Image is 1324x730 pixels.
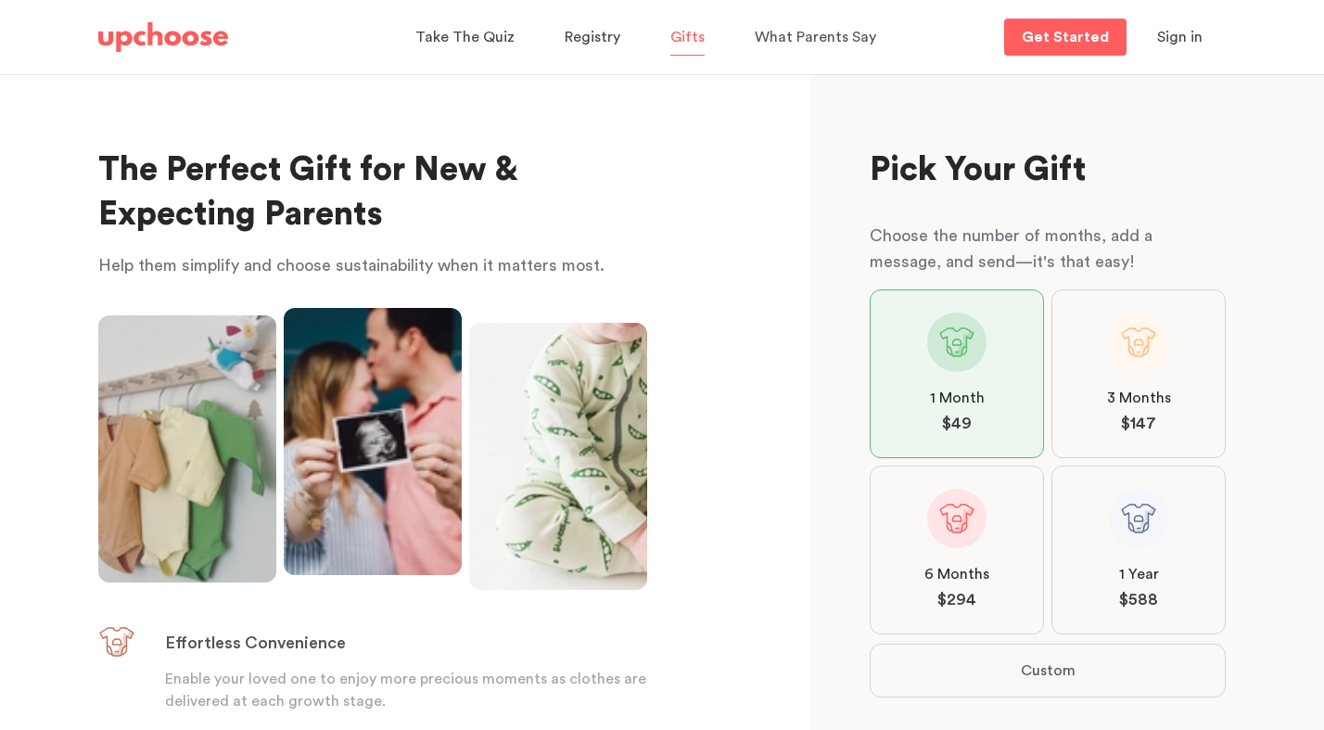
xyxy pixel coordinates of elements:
p: Get Started [1022,30,1109,45]
span: Sign in [1157,30,1203,45]
h1: The Perfect Gift for New & Expecting Parents [98,148,647,237]
span: What Parents Say [755,30,876,45]
a: Gifts [670,19,710,56]
button: Sign in [1134,19,1226,56]
p: Enable your loved one to enjoy more precious moments as clothes are delivered at each growth stage. [165,668,647,712]
p: Pick Your Gift [870,148,1226,193]
span: $ 49 [942,413,972,435]
img: Effortless Convenience [98,623,135,660]
span: 3 Months [1107,387,1171,409]
button: Custom [871,645,1225,697]
span: 6 Months [924,563,989,585]
a: Registry [565,19,626,56]
span: $ 294 [937,589,976,611]
h3: Effortless Convenience [165,633,346,655]
span: Help them simplify and choose sustainability when it matters most. [98,257,605,274]
span: Choose the number of months, add a message, and send—it's that easy! [870,227,1152,270]
span: Registry [565,30,620,45]
a: What Parents Say [755,19,882,56]
img: Expecting parents showing a scan of their upcoming baby [284,308,462,575]
a: Take The Quiz [415,19,520,56]
img: UpChoose [98,22,228,52]
span: $ 588 [1119,589,1158,611]
a: UpChoose [98,19,228,57]
span: Gifts [670,30,705,45]
span: 1 Year [1119,563,1159,585]
span: $ 147 [1121,413,1156,435]
img: Colorful organic cotton baby bodysuits hanging on a rack [98,315,276,583]
span: Take The Quiz [415,30,515,45]
img: baby wearing adorable romper from UpChoose [469,323,647,590]
span: 1 Month [930,387,985,409]
a: Get Started [1004,19,1127,56]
